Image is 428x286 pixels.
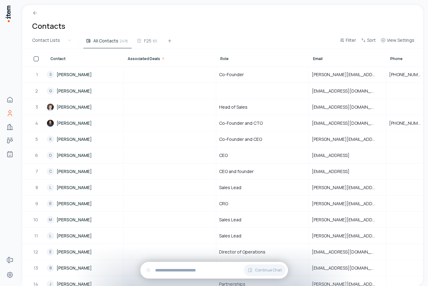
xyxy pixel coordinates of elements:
[35,120,39,126] span: 4
[219,104,248,110] span: Head of Sales
[47,184,54,191] div: L
[47,196,123,211] a: R[PERSON_NAME]
[47,216,54,223] div: M
[47,260,123,275] a: B[PERSON_NAME]
[312,184,383,191] span: [PERSON_NAME][EMAIL_ADDRESS]
[219,233,241,239] span: Sales Lead
[346,37,356,43] span: Filter
[36,168,39,175] span: 7
[312,249,383,255] span: [EMAIL_ADDRESS][DOMAIN_NAME]
[47,99,123,115] a: [PERSON_NAME]
[219,71,244,78] span: Co-Founder
[35,88,39,94] span: 2
[153,38,157,44] span: 85
[216,49,309,67] th: Role
[312,104,383,110] span: [EMAIL_ADDRESS][DOMAIN_NAME]
[47,103,54,111] img: John Hewitt
[47,248,54,256] div: E
[312,217,383,223] span: [PERSON_NAME][EMAIL_ADDRESS][PERSON_NAME]
[219,152,228,158] span: CEO
[378,37,417,48] button: View Settings
[47,148,123,163] a: D[PERSON_NAME]
[47,119,54,127] img: David de Matheu
[134,37,161,48] button: F2585
[309,49,386,67] th: Email
[83,37,132,48] button: All Contacts2418
[47,264,54,272] div: B
[255,268,282,273] span: Continue Chat
[312,152,357,158] span: [EMAIL_ADDRESS]
[4,148,16,160] a: Agents
[47,244,123,259] a: E[PERSON_NAME]
[387,37,414,43] span: View Settings
[120,38,128,44] span: 2418
[35,201,39,207] span: 9
[93,38,118,44] span: All Contacts
[4,134,16,147] a: deals
[47,71,54,78] div: S
[219,168,254,175] span: CEO and founder
[312,88,383,94] span: [EMAIL_ADDRESS][DOMAIN_NAME]
[35,152,39,158] span: 6
[47,115,123,131] a: [PERSON_NAME]
[47,180,123,195] a: L[PERSON_NAME]
[47,83,123,98] a: G[PERSON_NAME]
[4,269,16,281] a: Settings
[33,249,39,255] span: 12
[47,87,54,95] div: G
[34,265,39,271] span: 13
[47,136,54,143] div: K
[219,217,241,223] span: Sales Lead
[4,107,16,119] a: Contacts
[4,254,16,266] a: Forms
[36,136,39,142] span: 5
[312,233,383,239] span: [PERSON_NAME][EMAIL_ADDRESS][PERSON_NAME]
[33,217,39,223] span: 10
[358,37,378,48] button: Sort
[219,249,265,255] span: Director of Operations
[140,262,288,279] div: Continue Chat
[244,264,286,276] button: Continue Chat
[124,49,216,67] th: Associated Deals
[312,71,383,78] span: [PERSON_NAME][EMAIL_ADDRESS][DOMAIN_NAME]
[47,168,54,175] div: C
[220,56,229,61] span: Role
[219,201,228,207] span: CRO
[312,120,383,126] span: [EMAIL_ADDRESS][DOMAIN_NAME]
[36,71,39,78] span: 1
[50,56,66,61] span: Contact
[4,121,16,133] a: Companies
[128,56,160,61] span: Associated Deals
[47,232,54,240] div: L
[36,184,39,191] span: 8
[47,200,54,207] div: R
[367,37,376,43] span: Sort
[390,56,403,61] span: Phone
[312,136,383,142] span: [PERSON_NAME][EMAIL_ADDRESS][DOMAIN_NAME]
[4,93,16,106] a: Home
[47,67,123,82] a: S[PERSON_NAME]
[34,233,39,239] span: 11
[337,37,358,48] button: Filter
[47,228,123,243] a: L[PERSON_NAME]
[5,5,11,23] img: Item Brain Logo
[312,265,383,271] span: [EMAIL_ADDRESS][DOMAIN_NAME]
[219,136,262,142] span: Co-Founder and CEO
[47,164,123,179] a: C[PERSON_NAME]
[219,120,263,126] span: Co-Founder and CTO
[219,184,241,191] span: Sales Lead
[47,152,54,159] div: D
[32,21,65,31] h1: Contacts
[47,212,123,227] a: M[PERSON_NAME]
[312,168,357,175] span: [EMAIL_ADDRESS]
[144,38,151,44] span: F25
[313,56,323,61] span: Email
[47,132,123,147] a: K[PERSON_NAME]
[36,104,39,110] span: 3
[312,201,383,207] span: [PERSON_NAME][EMAIL_ADDRESS][PERSON_NAME]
